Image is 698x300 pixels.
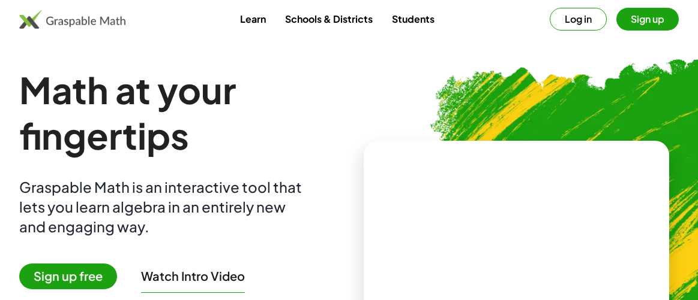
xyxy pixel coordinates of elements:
[275,8,382,30] a: Schools & Districts
[19,263,117,289] span: Sign up free
[19,177,307,237] div: Graspable Math is an interactive tool that lets you learn algebra in an entirely new and engaging...
[19,67,344,158] h1: Math at your fingertips
[550,8,607,31] button: Log in
[382,8,444,30] a: Students
[141,268,245,284] button: Watch Intro Video
[616,8,679,31] button: Sign up
[230,8,275,30] a: Learn
[426,185,606,275] video: What is this? This is dynamic math notation. Dynamic math notation plays a central role in how Gr...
